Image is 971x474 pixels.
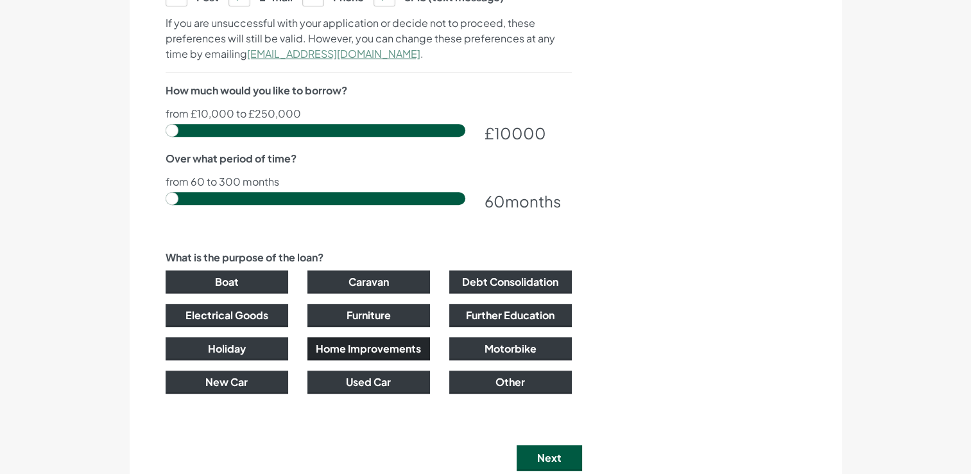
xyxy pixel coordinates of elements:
[166,83,347,98] label: How much would you like to borrow?
[485,121,572,145] div: £
[307,304,430,327] button: Furniture
[166,270,288,294] button: Boat
[247,47,420,60] a: [EMAIL_ADDRESS][DOMAIN_NAME]
[449,304,572,327] button: Further Education
[166,304,288,327] button: Electrical Goods
[307,371,430,394] button: Used Car
[166,177,572,187] p: from 60 to 300 months
[307,337,430,360] button: Home Improvements
[166,371,288,394] button: New Car
[166,15,572,62] p: If you are unsuccessful with your application or decide not to proceed, these preferences will st...
[166,250,323,265] label: What is the purpose of the loan?
[449,371,572,394] button: Other
[485,191,505,211] span: 60
[166,109,572,119] p: from £10,000 to £250,000
[517,445,582,471] button: Next
[449,337,572,360] button: Motorbike
[166,151,296,166] label: Over what period of time?
[307,270,430,294] button: Caravan
[449,270,572,294] button: Debt Consolidation
[494,123,546,143] span: 10000
[166,337,288,360] button: Holiday
[485,189,572,213] div: months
